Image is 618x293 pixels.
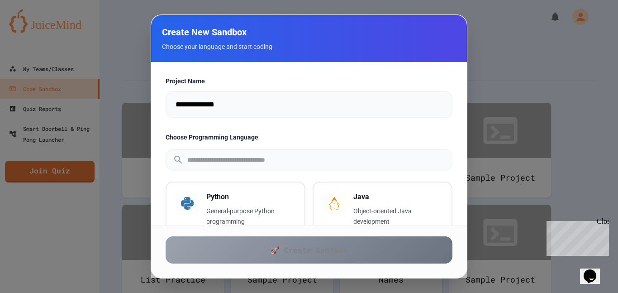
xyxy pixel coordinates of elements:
iframe: chat widget [543,217,609,256]
label: Project Name [166,77,452,86]
p: Choose your language and start coding [162,42,456,51]
h2: Create New Sandbox [162,26,456,38]
div: Chat with us now!Close [4,4,62,58]
iframe: chat widget [580,257,609,284]
p: General-purpose Python programming [206,206,295,227]
p: Object-oriented Java development [353,206,442,227]
label: Choose Programming Language [166,133,452,142]
h3: Java [353,192,442,202]
h3: Python [206,192,295,202]
span: 🚀 Create Sandbox [271,245,347,255]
